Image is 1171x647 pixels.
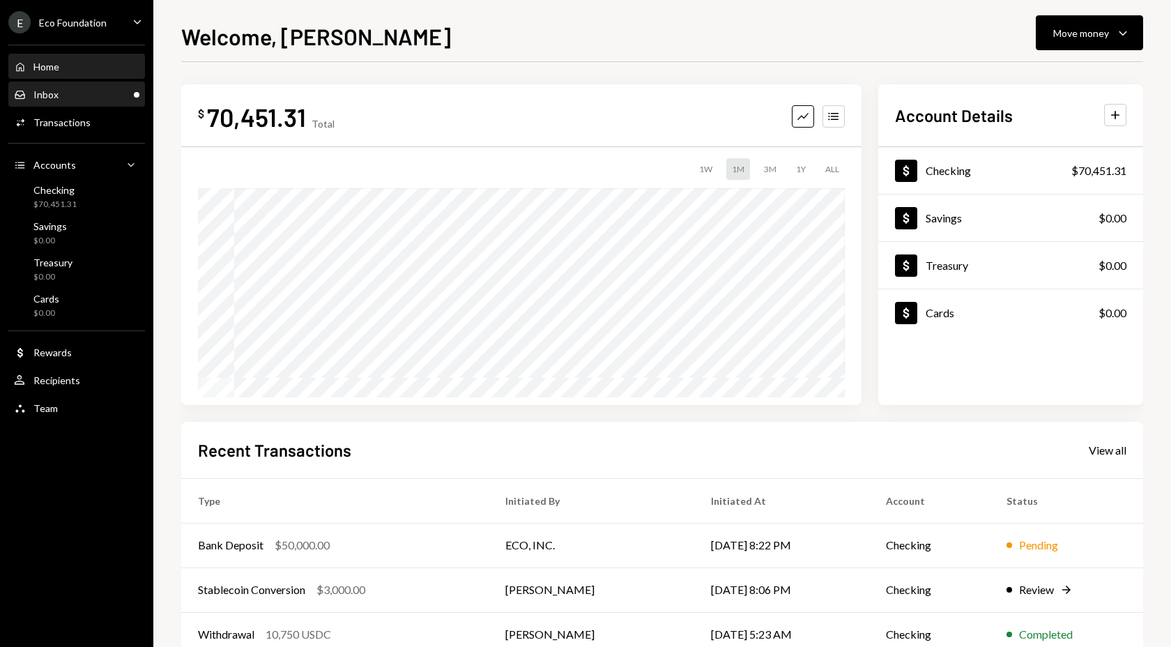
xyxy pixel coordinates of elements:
[33,199,77,211] div: $70,451.31
[198,581,305,598] div: Stablecoin Conversion
[790,158,811,180] div: 1Y
[1019,537,1058,554] div: Pending
[198,626,254,643] div: Withdrawal
[33,347,72,358] div: Rewards
[694,158,718,180] div: 1W
[275,537,330,554] div: $50,000.00
[33,61,59,73] div: Home
[33,307,59,319] div: $0.00
[895,104,1013,127] h2: Account Details
[8,11,31,33] div: E
[926,306,954,319] div: Cards
[198,107,204,121] div: $
[1099,257,1126,274] div: $0.00
[1036,15,1143,50] button: Move money
[8,367,145,393] a: Recipients
[694,523,869,568] td: [DATE] 8:22 PM
[8,289,145,322] a: Cards$0.00
[198,439,351,462] h2: Recent Transactions
[869,523,990,568] td: Checking
[489,478,694,523] th: Initiated By
[33,89,59,100] div: Inbox
[926,164,971,177] div: Checking
[33,374,80,386] div: Recipients
[990,478,1143,523] th: Status
[33,220,67,232] div: Savings
[8,340,145,365] a: Rewards
[1019,581,1054,598] div: Review
[8,216,145,250] a: Savings$0.00
[820,158,845,180] div: ALL
[878,242,1143,289] a: Treasury$0.00
[33,235,67,247] div: $0.00
[878,289,1143,336] a: Cards$0.00
[33,184,77,196] div: Checking
[1099,305,1126,321] div: $0.00
[694,568,869,612] td: [DATE] 8:06 PM
[1019,626,1073,643] div: Completed
[181,22,451,50] h1: Welcome, [PERSON_NAME]
[8,180,145,213] a: Checking$70,451.31
[198,537,263,554] div: Bank Deposit
[33,159,76,171] div: Accounts
[1099,210,1126,227] div: $0.00
[8,109,145,135] a: Transactions
[878,195,1143,241] a: Savings$0.00
[926,211,962,224] div: Savings
[8,395,145,420] a: Team
[878,147,1143,194] a: Checking$70,451.31
[316,581,365,598] div: $3,000.00
[1089,443,1126,457] div: View all
[926,259,968,272] div: Treasury
[33,271,72,283] div: $0.00
[869,568,990,612] td: Checking
[489,568,694,612] td: [PERSON_NAME]
[8,82,145,107] a: Inbox
[1053,26,1109,40] div: Move money
[39,17,107,29] div: Eco Foundation
[758,158,782,180] div: 3M
[694,478,869,523] th: Initiated At
[33,116,91,128] div: Transactions
[266,626,331,643] div: 10,750 USDC
[8,152,145,177] a: Accounts
[33,257,72,268] div: Treasury
[869,478,990,523] th: Account
[207,101,306,132] div: 70,451.31
[33,293,59,305] div: Cards
[489,523,694,568] td: ECO, INC.
[726,158,750,180] div: 1M
[1071,162,1126,179] div: $70,451.31
[1089,442,1126,457] a: View all
[8,54,145,79] a: Home
[33,402,58,414] div: Team
[181,478,489,523] th: Type
[8,252,145,286] a: Treasury$0.00
[312,118,335,130] div: Total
